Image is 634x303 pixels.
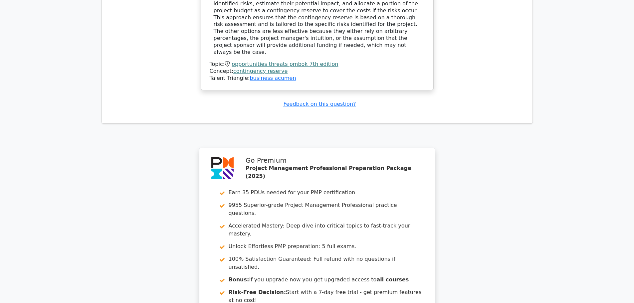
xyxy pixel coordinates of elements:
[283,101,356,107] a: Feedback on this question?
[210,61,425,81] div: Talent Triangle:
[250,75,296,81] a: business acumen
[233,68,288,74] a: contingency reserve
[210,68,425,75] div: Concept:
[232,61,338,67] a: opportunities threats pmbok 7th edition
[210,61,425,68] div: Topic:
